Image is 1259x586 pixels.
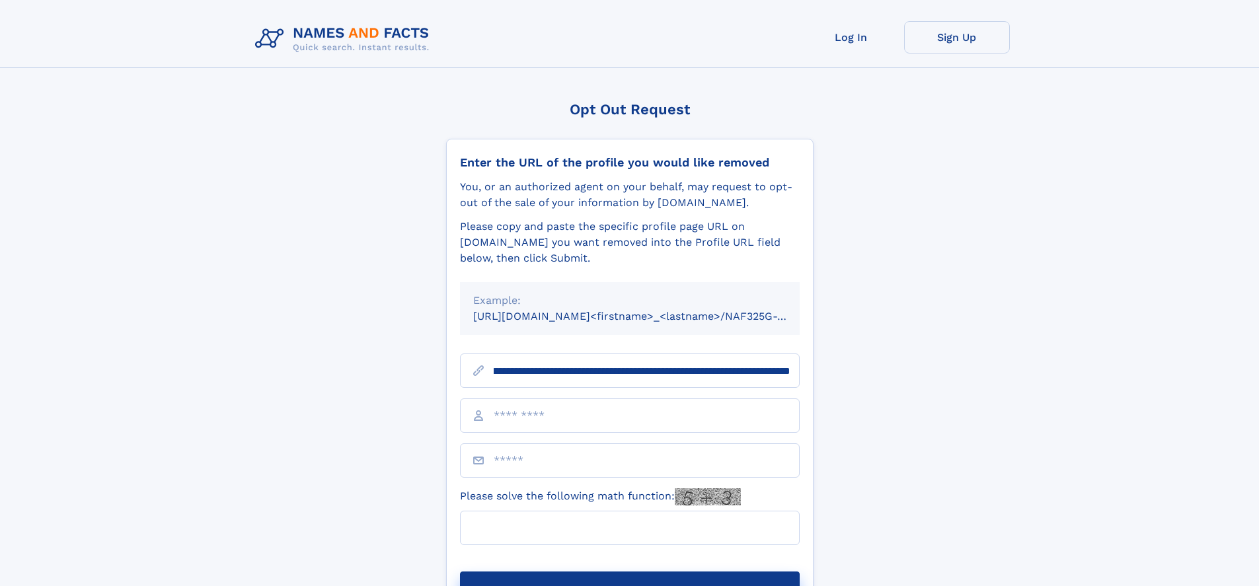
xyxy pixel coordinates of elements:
[473,293,786,309] div: Example:
[798,21,904,54] a: Log In
[460,219,800,266] div: Please copy and paste the specific profile page URL on [DOMAIN_NAME] you want removed into the Pr...
[904,21,1010,54] a: Sign Up
[250,21,440,57] img: Logo Names and Facts
[460,488,741,505] label: Please solve the following math function:
[460,155,800,170] div: Enter the URL of the profile you would like removed
[473,310,825,322] small: [URL][DOMAIN_NAME]<firstname>_<lastname>/NAF325G-xxxxxxxx
[446,101,814,118] div: Opt Out Request
[460,179,800,211] div: You, or an authorized agent on your behalf, may request to opt-out of the sale of your informatio...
